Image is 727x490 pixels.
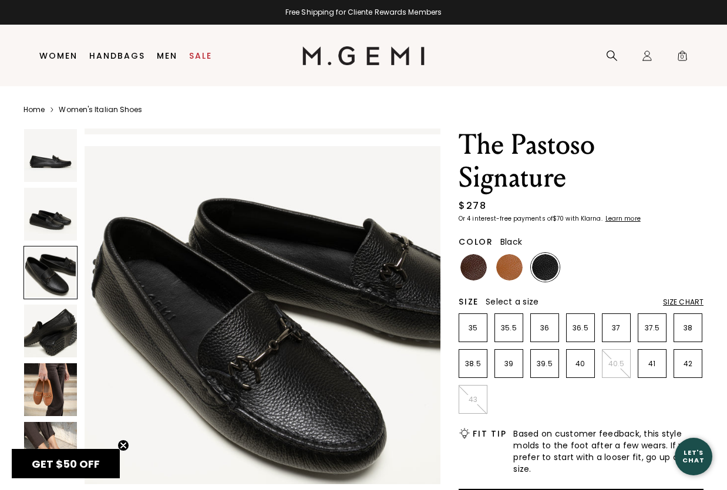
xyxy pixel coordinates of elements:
[189,51,212,60] a: Sale
[459,237,493,246] h2: Color
[638,359,666,369] p: 41
[531,323,558,333] p: 36
[24,305,77,357] img: The Pastoso Signature
[59,105,142,114] a: Women's Italian Shoes
[674,323,702,333] p: 38
[675,449,712,464] div: Let's Chat
[674,359,702,369] p: 42
[604,215,641,222] a: Learn more
[24,363,77,416] img: The Pastoso Signature
[39,51,78,60] a: Women
[603,323,630,333] p: 37
[473,429,506,438] h2: Fit Tip
[24,188,77,241] img: The Pastoso Signature
[638,323,666,333] p: 37.5
[496,254,523,281] img: Tan
[531,359,558,369] p: 39.5
[500,236,522,248] span: Black
[459,129,704,194] h1: The Pastoso Signature
[460,254,487,281] img: Chocolate
[157,51,177,60] a: Men
[567,323,594,333] p: 36.5
[23,105,45,114] a: Home
[302,46,425,65] img: M.Gemi
[459,214,553,223] klarna-placement-style-body: Or 4 interest-free payments of
[567,359,594,369] p: 40
[12,449,120,478] div: GET $50 OFFClose teaser
[676,52,688,64] span: 0
[486,296,538,307] span: Select a size
[495,323,523,333] p: 35.5
[553,214,564,223] klarna-placement-style-amount: $70
[605,214,641,223] klarna-placement-style-cta: Learn more
[532,254,558,281] img: Black
[32,457,100,471] span: GET $50 OFF
[459,395,487,404] p: 43
[513,428,704,475] span: Based on customer feedback, this style molds to the foot after a few wears. If you prefer to star...
[459,359,487,369] p: 38.5
[117,440,129,451] button: Close teaser
[89,51,145,60] a: Handbags
[459,199,486,213] div: $278
[24,129,77,182] img: The Pastoso Signature
[459,297,479,306] h2: Size
[603,359,630,369] p: 40.5
[24,422,77,475] img: The Pastoso Signature
[495,359,523,369] p: 39
[459,323,487,333] p: 35
[566,214,604,223] klarna-placement-style-body: with Klarna
[663,298,704,307] div: Size Chart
